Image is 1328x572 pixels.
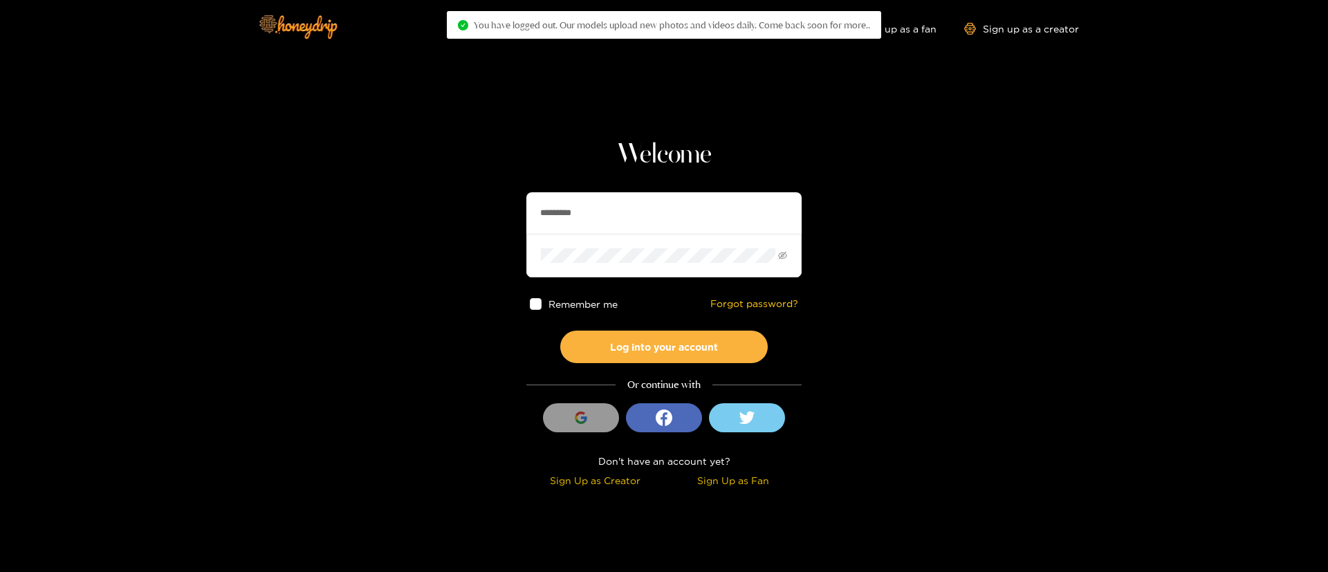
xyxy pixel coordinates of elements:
span: eye-invisible [778,251,787,260]
a: Sign up as a fan [842,23,937,35]
a: Forgot password? [710,298,798,310]
div: Sign Up as Fan [667,472,798,488]
button: Log into your account [560,331,768,363]
a: Sign up as a creator [964,23,1079,35]
div: Don't have an account yet? [526,453,802,469]
span: You have logged out. Our models upload new photos and videos daily. Come back soon for more.. [474,19,870,30]
div: Sign Up as Creator [530,472,661,488]
span: Remember me [548,299,618,309]
span: check-circle [458,20,468,30]
h1: Welcome [526,138,802,172]
div: Or continue with [526,377,802,393]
